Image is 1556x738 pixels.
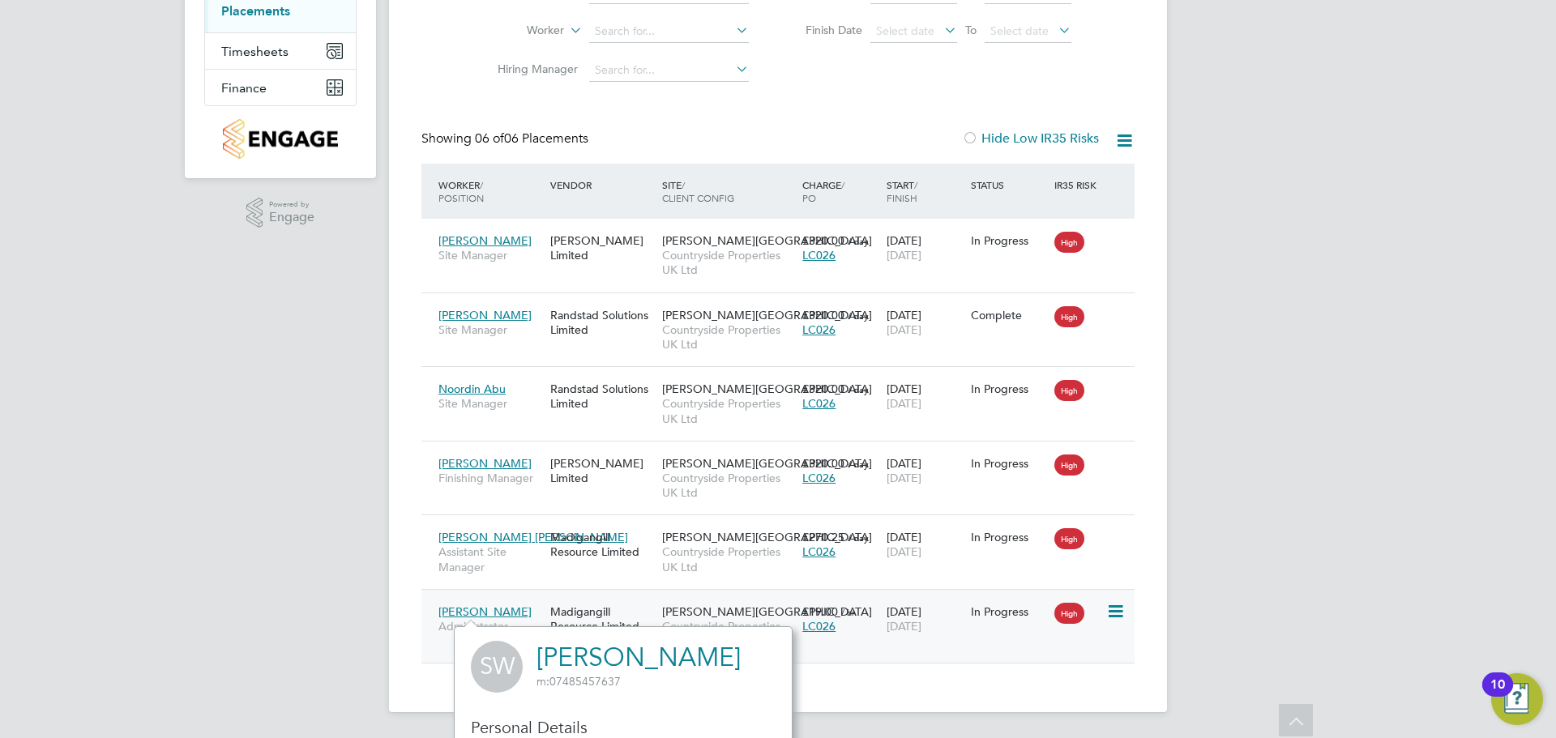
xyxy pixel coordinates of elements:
div: In Progress [971,382,1047,396]
span: [DATE] [887,396,921,411]
span: [PERSON_NAME][GEOGRAPHIC_DATA] [662,233,872,248]
div: Madigangill Resource Limited [546,522,658,567]
span: High [1054,454,1084,476]
img: countryside-properties-logo-retina.png [223,119,337,159]
div: 10 [1490,685,1505,706]
label: Worker [471,23,564,39]
div: Charge [798,170,883,212]
span: [PERSON_NAME] [438,308,532,322]
span: [PERSON_NAME][GEOGRAPHIC_DATA] [662,382,872,396]
span: Assistant Site Manager [438,544,542,574]
span: Select date [876,23,934,38]
div: Showing [421,130,592,147]
span: / day [848,309,869,322]
span: High [1054,603,1084,624]
div: Madigangill Resource Limited [546,596,658,642]
span: Site Manager [438,322,542,337]
a: Noordin AbuSite ManagerRandstad Solutions Limited[PERSON_NAME][GEOGRAPHIC_DATA]Countryside Proper... [434,373,1135,386]
span: [PERSON_NAME][GEOGRAPHIC_DATA] [662,604,872,619]
span: Countryside Properties UK Ltd [662,322,794,352]
button: Open Resource Center, 10 new notifications [1491,673,1543,725]
a: Powered byEngage [246,198,315,228]
span: High [1054,306,1084,327]
span: [PERSON_NAME] [438,604,532,619]
span: £19.00 [802,604,838,619]
span: Administrator [438,619,542,633]
span: [PERSON_NAME] [438,233,532,248]
div: [DATE] [883,596,967,642]
span: 06 of [475,130,504,147]
span: Countryside Properties UK Ltd [662,619,794,648]
span: Site Manager [438,396,542,411]
input: Search for... [589,20,749,43]
a: [PERSON_NAME] [536,642,741,673]
div: [DATE] [883,522,967,567]
span: [DATE] [887,322,921,337]
div: In Progress [971,604,1047,619]
div: In Progress [971,233,1047,248]
h3: Personal Details [471,717,776,738]
span: Countryside Properties UK Ltd [662,248,794,277]
div: [DATE] [883,300,967,345]
div: [DATE] [883,225,967,271]
span: / day [848,458,869,470]
div: Randstad Solutions Limited [546,373,658,419]
span: LC026 [802,619,836,633]
label: Finish Date [789,23,862,37]
span: SW [471,641,523,693]
span: / day [848,235,869,247]
a: [PERSON_NAME]AdministratorMadigangill Resource Limited[PERSON_NAME][GEOGRAPHIC_DATA]Countryside P... [434,595,1135,609]
div: [DATE] [883,373,967,419]
span: / Client Config [662,178,734,204]
span: LC026 [802,322,836,337]
div: Status [967,170,1051,199]
span: 07485457637 [536,674,621,689]
div: [DATE] [883,448,967,493]
div: [PERSON_NAME] Limited [546,448,658,493]
span: Finance [221,80,267,96]
span: Site Manager [438,248,542,262]
div: Randstad Solutions Limited [546,300,658,345]
span: 06 Placements [475,130,588,147]
a: [PERSON_NAME]Site Manager[PERSON_NAME] Limited[PERSON_NAME][GEOGRAPHIC_DATA]Countryside Propertie... [434,224,1135,238]
span: / day [848,383,869,395]
button: Finance [205,70,356,105]
span: To [960,19,981,41]
span: [DATE] [887,544,921,559]
span: [DATE] [887,471,921,485]
div: Complete [971,308,1047,322]
span: £320.00 [802,233,844,248]
button: Timesheets [205,33,356,69]
span: [PERSON_NAME] [PERSON_NAME] [438,530,628,544]
span: / Finish [887,178,917,204]
span: Engage [269,211,314,224]
a: [PERSON_NAME]Finishing Manager[PERSON_NAME] Limited[PERSON_NAME][GEOGRAPHIC_DATA]Countryside Prop... [434,447,1135,461]
span: LC026 [802,471,836,485]
span: LC026 [802,396,836,411]
div: IR35 Risk [1050,170,1106,199]
span: [DATE] [887,248,921,262]
span: Countryside Properties UK Ltd [662,471,794,500]
span: £320.00 [802,308,844,322]
span: High [1054,232,1084,253]
div: In Progress [971,530,1047,544]
a: Placements [221,3,290,19]
span: / Position [438,178,484,204]
div: Start [883,170,967,212]
a: Go to home page [204,119,357,159]
span: £320.00 [802,456,844,471]
span: Select date [990,23,1049,38]
input: Search for... [589,59,749,82]
span: Noordin Abu [438,382,506,396]
span: LC026 [802,248,836,262]
span: Finishing Manager [438,471,542,485]
span: Powered by [269,198,314,211]
span: [PERSON_NAME][GEOGRAPHIC_DATA] [662,308,872,322]
span: / day [848,531,869,544]
span: [PERSON_NAME][GEOGRAPHIC_DATA] [662,456,872,471]
label: Hiring Manager [485,62,578,76]
div: Vendor [546,170,658,199]
span: [PERSON_NAME] [438,456,532,471]
span: / PO [802,178,844,204]
span: LC026 [802,544,836,559]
